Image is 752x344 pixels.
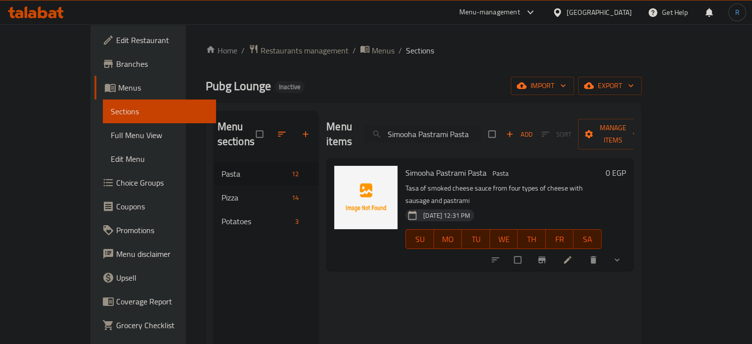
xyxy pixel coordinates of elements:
div: Menu-management [459,6,520,18]
button: SA [574,229,602,249]
span: Sections [111,105,208,117]
a: Edit Restaurant [94,28,216,52]
span: FR [550,232,570,246]
button: Add section [295,123,318,145]
span: Branches [116,58,208,70]
nav: Menu sections [214,158,319,237]
span: Simooha Pastrami Pasta [405,165,487,180]
a: Upsell [94,266,216,290]
span: Select section first [535,127,578,142]
span: Pasta [221,168,288,180]
span: Coupons [116,200,208,212]
span: Pasta [488,168,513,179]
span: Select to update [508,250,529,269]
a: Coupons [94,195,216,218]
span: Select all sections [250,125,271,144]
p: Tasa of smoked cheese sauce from four types of cheese with sausage and pastrami [405,182,602,207]
span: Coverage Report [116,295,208,307]
button: FR [546,229,574,249]
button: SU [405,229,434,249]
span: Promotions [116,224,208,236]
div: Inactive [275,81,305,93]
a: Choice Groups [94,171,216,195]
a: Menus [94,76,216,99]
span: Sort sections [271,123,295,145]
div: Pasta [488,168,513,180]
button: TU [462,229,490,249]
span: WE [494,232,514,246]
a: Menu disclaimer [94,242,216,266]
h2: Menu sections [218,119,257,149]
button: MO [434,229,462,249]
li: / [398,45,402,56]
span: Potatoes [221,215,291,227]
span: MO [438,232,458,246]
span: [DATE] 12:31 PM [419,211,474,220]
button: import [511,77,574,95]
a: Edit menu item [563,255,575,265]
a: Branches [94,52,216,76]
span: Pizza [221,192,288,203]
button: show more [606,249,630,271]
img: Simooha Pastrami Pasta [334,166,398,229]
button: Branch-specific-item [531,249,555,271]
a: Edit Menu [103,147,216,171]
span: 12 [288,169,303,179]
span: Upsell [116,272,208,284]
span: Inactive [275,83,305,91]
h6: 0 EGP [606,166,626,180]
span: Choice Groups [116,177,208,189]
span: SU [410,232,430,246]
span: Grocery Checklist [116,319,208,331]
span: Edit Restaurant [116,34,208,46]
a: Grocery Checklist [94,313,216,337]
div: Potatoes3 [214,209,319,233]
button: WE [490,229,518,249]
div: Pasta12 [214,162,319,186]
a: Restaurants management [249,44,349,57]
nav: breadcrumb [206,44,642,57]
a: Menus [360,44,395,57]
span: Manage items [586,122,640,147]
span: Full Menu View [111,129,208,141]
span: R [735,7,739,18]
button: Manage items [578,119,648,149]
div: [GEOGRAPHIC_DATA] [567,7,632,18]
span: Edit Menu [111,153,208,165]
span: TU [466,232,486,246]
h2: Menu items [326,119,352,149]
span: Select section [483,125,503,144]
span: 3 [291,217,303,226]
a: Coverage Report [94,290,216,313]
span: Restaurants management [261,45,349,56]
button: Add [503,127,535,142]
div: items [288,192,303,203]
input: search [364,126,481,143]
div: items [288,168,303,180]
button: TH [518,229,546,249]
span: Add [506,129,532,140]
a: Full Menu View [103,123,216,147]
a: Home [206,45,237,56]
div: Pizza14 [214,186,319,209]
a: Promotions [94,218,216,242]
li: / [241,45,245,56]
span: Sections [406,45,434,56]
span: import [519,80,566,92]
button: export [578,77,642,95]
span: SA [577,232,598,246]
a: Sections [103,99,216,123]
span: Menu disclaimer [116,248,208,260]
button: delete [582,249,606,271]
span: Menus [118,82,208,94]
svg: Show Choices [612,255,622,265]
span: 14 [288,193,303,202]
span: Menus [372,45,395,56]
span: export [586,80,634,92]
div: items [291,215,303,227]
button: sort-choices [485,249,508,271]
li: / [353,45,356,56]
